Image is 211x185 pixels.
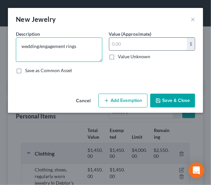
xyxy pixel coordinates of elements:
[109,30,152,37] label: Value (Approximate)
[191,15,195,23] button: ×
[25,67,72,74] label: Save as Common Asset
[71,94,96,108] button: Cancel
[118,53,151,60] label: Value Unknown
[189,162,204,178] div: Open Intercom Messenger
[16,31,40,37] span: Description
[109,38,187,50] input: 0.00
[150,94,195,108] button: Save & Close
[98,94,148,108] button: Add Exemption
[187,38,195,50] div: $
[16,15,56,24] div: New Jewelry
